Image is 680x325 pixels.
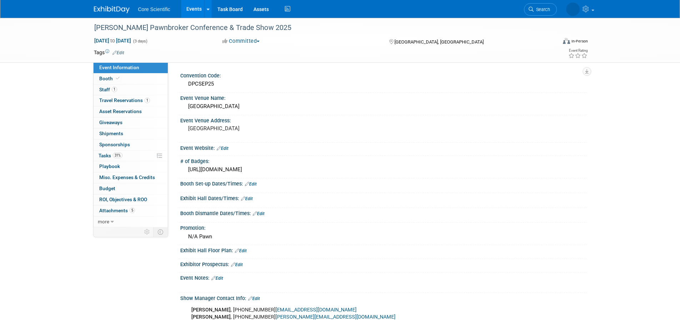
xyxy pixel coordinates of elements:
[180,273,586,282] div: Event Notes:
[112,50,124,55] a: Edit
[180,70,586,79] div: Convention Code:
[113,153,122,158] span: 31%
[180,93,586,102] div: Event Venue Name:
[186,78,581,90] div: DPCSEP25
[99,120,122,125] span: Giveaways
[276,314,396,320] a: [PERSON_NAME][EMAIL_ADDRESS][DOMAIN_NAME]
[94,62,168,73] a: Event Information
[394,39,484,45] span: [GEOGRAPHIC_DATA], [GEOGRAPHIC_DATA]
[94,49,124,56] td: Tags
[217,146,228,151] a: Edit
[186,231,581,242] div: N/A Pawn
[94,139,168,150] a: Sponsorships
[99,163,120,169] span: Playbook
[180,223,586,232] div: Promotion:
[99,142,130,147] span: Sponsorships
[94,95,168,106] a: Travel Reservations1
[116,76,120,80] i: Booth reservation complete
[99,87,117,92] span: Staff
[99,131,123,136] span: Shipments
[99,174,155,180] span: Misc. Expenses & Credits
[191,314,231,320] b: [PERSON_NAME]
[534,7,550,12] span: Search
[99,76,121,81] span: Booth
[566,2,580,16] img: Alyona Yurchenko
[180,293,586,302] div: Show Manager Contact Info:
[99,108,142,114] span: Asset Reservations
[220,37,262,45] button: Committed
[130,208,135,213] span: 5
[524,3,557,16] a: Search
[94,117,168,128] a: Giveaways
[99,97,150,103] span: Travel Reservations
[188,125,342,132] pre: [GEOGRAPHIC_DATA]
[180,193,586,202] div: Exhibit Hall Dates/Times:
[109,38,116,44] span: to
[94,128,168,139] a: Shipments
[99,153,122,158] span: Tasks
[94,37,131,44] span: [DATE] [DATE]
[141,227,153,237] td: Personalize Event Tab Strip
[180,143,586,152] div: Event Website:
[138,6,170,12] span: Core Scientific
[253,211,265,216] a: Edit
[191,307,231,313] b: [PERSON_NAME]
[245,182,257,187] a: Edit
[94,106,168,117] a: Asset Reservations
[94,194,168,205] a: ROI, Objectives & ROO
[99,186,115,191] span: Budget
[94,217,168,227] a: more
[180,259,586,268] div: Exhibitor Prospectus:
[248,296,260,301] a: Edit
[145,98,150,103] span: 1
[94,172,168,183] a: Misc. Expenses & Credits
[180,156,586,165] div: # of Badges:
[563,38,570,44] img: Format-Inperson.png
[94,73,168,84] a: Booth
[515,37,588,48] div: Event Format
[231,262,243,267] a: Edit
[99,65,139,70] span: Event Information
[571,39,588,44] div: In-Person
[94,205,168,216] a: Attachments5
[99,197,147,202] span: ROI, Objectives & ROO
[94,6,130,13] img: ExhibitDay
[94,85,168,95] a: Staff1
[180,245,586,254] div: Exhibit Hall Floor Plan:
[94,183,168,194] a: Budget
[132,39,147,44] span: (3 days)
[112,87,117,92] span: 1
[94,151,168,161] a: Tasks31%
[276,307,357,313] a: [EMAIL_ADDRESS][DOMAIN_NAME]
[98,219,109,224] span: more
[186,101,581,112] div: [GEOGRAPHIC_DATA]
[235,248,247,253] a: Edit
[241,196,253,201] a: Edit
[153,227,168,237] td: Toggle Event Tabs
[99,208,135,213] span: Attachments
[180,115,586,124] div: Event Venue Address:
[211,276,223,281] a: Edit
[92,21,546,34] div: [PERSON_NAME] Pawnbroker Conference & Trade Show 2025
[180,208,586,217] div: Booth Dismantle Dates/Times:
[94,161,168,172] a: Playbook
[186,303,508,324] div: , [PHONE_NUMBER] , [PHONE_NUMBER]
[186,164,581,175] div: [URL][DOMAIN_NAME]
[180,178,586,188] div: Booth Set-up Dates/Times:
[568,49,588,52] div: Event Rating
